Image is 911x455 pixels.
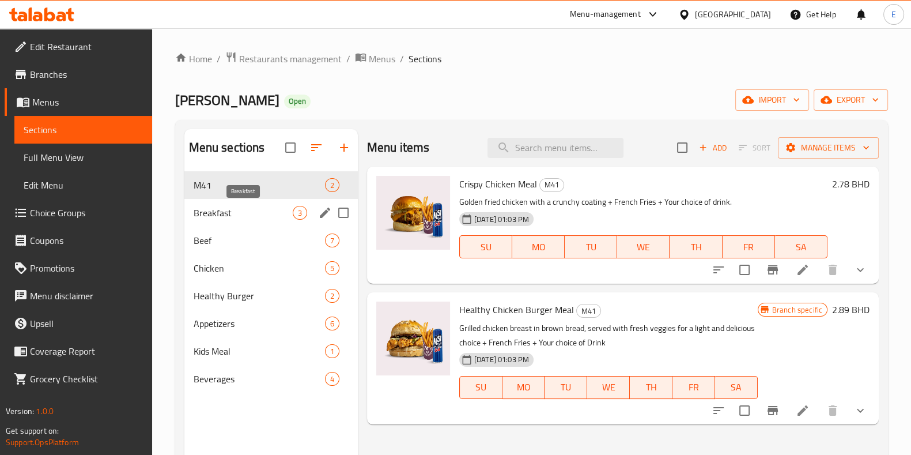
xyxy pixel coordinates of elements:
[346,52,350,66] li: /
[587,376,630,399] button: WE
[634,379,668,396] span: TH
[672,376,715,399] button: FR
[36,404,54,419] span: 1.0.0
[239,52,342,66] span: Restaurants management
[376,302,450,375] img: Healthy Chicken Burger Meal
[720,379,753,396] span: SA
[194,234,325,247] span: Beef
[5,227,152,254] a: Coupons
[326,235,339,246] span: 7
[775,235,827,258] button: SA
[732,398,757,423] span: Select to update
[14,116,152,144] a: Sections
[175,51,888,66] nav: breadcrumb
[853,263,867,277] svg: Show Choices
[459,175,537,193] span: Crispy Chicken Meal
[330,134,358,161] button: Add section
[705,397,732,424] button: sort-choices
[184,365,358,393] div: Beverages4
[744,93,800,107] span: import
[194,317,325,330] span: Appetizers
[325,289,339,303] div: items
[565,235,617,258] button: TU
[853,404,867,418] svg: Show Choices
[30,372,143,386] span: Grocery Checklist
[796,404,810,418] a: Edit menu item
[184,167,358,397] nav: Menu sections
[284,96,311,106] span: Open
[278,136,303,160] span: Select all sections
[30,67,143,81] span: Branches
[6,404,34,419] span: Version:
[487,138,623,158] input: search
[459,321,758,350] p: Grilled chicken breast in brown bread, served with fresh veggies for a light and delicious choice...
[617,235,670,258] button: WE
[768,304,827,315] span: Branch specific
[5,282,152,310] a: Menu disclaimer
[24,151,143,164] span: Full Menu View
[184,254,358,282] div: Chicken5
[194,289,325,303] span: Healthy Burger
[303,134,330,161] span: Sort sections
[569,239,613,255] span: TU
[723,235,775,258] button: FR
[677,379,710,396] span: FR
[630,376,672,399] button: TH
[6,435,79,450] a: Support.OpsPlatform
[376,176,450,250] img: Crispy Chicken Meal
[325,178,339,192] div: items
[184,171,358,199] div: M412
[217,52,221,66] li: /
[325,317,339,330] div: items
[778,137,879,159] button: Manage items
[459,301,574,318] span: Healthy Chicken Burger Meal
[194,178,325,192] span: M41
[674,239,717,255] span: TH
[326,374,339,385] span: 4
[695,8,771,21] div: [GEOGRAPHIC_DATA]
[470,354,534,365] span: [DATE] 01:03 PM
[464,239,508,255] span: SU
[670,136,694,160] span: Select section
[796,263,810,277] a: Edit menu item
[577,304,600,318] span: M41
[30,289,143,303] span: Menu disclaimer
[30,344,143,358] span: Coverage Report
[326,318,339,329] span: 6
[517,239,560,255] span: MO
[823,93,879,107] span: export
[512,235,565,258] button: MO
[459,195,827,209] p: Golden fried chicken with a crunchy coating + French Fries + Your choice of drink.
[5,33,152,61] a: Edit Restaurant
[175,87,279,113] span: [PERSON_NAME]
[194,344,325,358] div: Kids Meal
[30,317,143,330] span: Upsell
[5,310,152,337] a: Upsell
[697,141,728,155] span: Add
[694,139,731,157] span: Add item
[30,206,143,220] span: Choice Groups
[502,376,545,399] button: MO
[891,8,896,21] span: E
[326,263,339,274] span: 5
[470,214,534,225] span: [DATE] 01:03 PM
[5,199,152,227] a: Choice Groups
[325,372,339,386] div: items
[184,227,358,254] div: Beef7
[576,304,601,318] div: M41
[400,52,404,66] li: /
[832,176,870,192] h6: 2.78 BHD
[549,379,583,396] span: TU
[5,88,152,116] a: Menus
[184,310,358,337] div: Appetizers6
[780,239,823,255] span: SA
[622,239,665,255] span: WE
[715,376,758,399] button: SA
[194,372,325,386] span: Beverages
[194,261,325,275] div: Chicken
[184,199,358,227] div: Breakfast3edit
[367,139,430,156] h2: Menu items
